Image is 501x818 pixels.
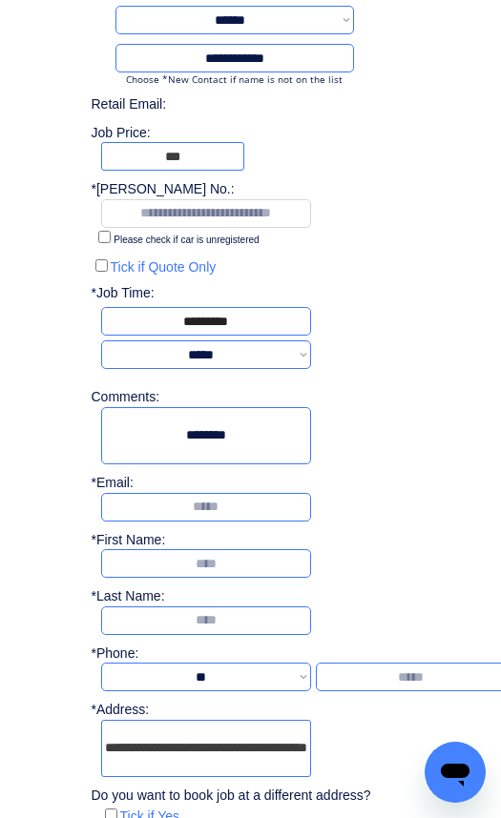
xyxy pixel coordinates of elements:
[92,701,166,720] div: *Address:
[92,124,397,143] div: Job Price:
[114,235,259,245] label: Please check if car is unregistered
[92,787,386,806] div: Do you want to book job at a different address?
[92,284,166,303] div: *Job Time:
[111,259,217,275] label: Tick if Quote Only
[115,72,354,86] div: Choose *New Contact if name is not on the list
[92,644,166,664] div: *Phone:
[92,587,166,606] div: *Last Name:
[92,474,166,493] div: *Email:
[92,388,166,407] div: Comments:
[92,180,235,199] div: *[PERSON_NAME] No.:
[92,531,166,550] div: *First Name:
[425,742,486,803] iframe: Button to launch messaging window
[92,95,397,114] div: Retail Email:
